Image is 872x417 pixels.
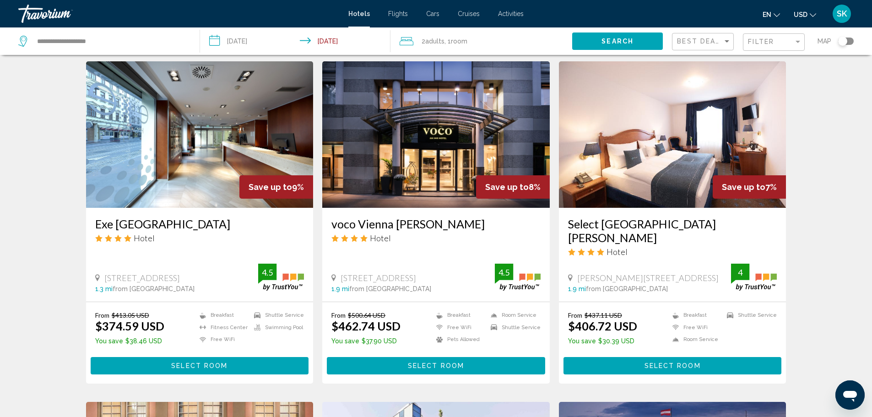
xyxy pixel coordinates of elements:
[432,324,486,331] li: Free WiFi
[95,337,123,345] span: You save
[568,217,777,244] a: Select [GEOGRAPHIC_DATA][PERSON_NAME]
[112,311,149,319] del: $413.05 USD
[485,182,529,192] span: Save up to
[195,324,249,331] li: Fitness Center
[86,61,314,208] img: Hotel image
[645,363,701,370] span: Select Room
[837,9,847,18] span: SK
[249,324,304,331] li: Swimming Pool
[331,233,541,243] div: 4 star Hotel
[331,311,346,319] span: From
[763,8,780,21] button: Change language
[486,311,541,319] li: Room Service
[95,217,304,231] a: Exe [GEOGRAPHIC_DATA]
[91,359,309,369] a: Select Room
[668,336,722,344] li: Room Service
[476,175,550,199] div: 8%
[568,311,582,319] span: From
[668,324,722,331] li: Free WiFi
[668,311,722,319] li: Breakfast
[794,11,807,18] span: USD
[568,337,637,345] p: $30.39 USD
[95,285,113,292] span: 1.3 mi
[348,311,385,319] del: $500.64 USD
[432,311,486,319] li: Breakfast
[677,38,725,45] span: Best Deals
[200,27,391,55] button: Check-in date: Nov 23, 2025 Check-out date: Nov 27, 2025
[331,337,401,345] p: $37.90 USD
[722,182,765,192] span: Save up to
[95,337,164,345] p: $38.46 USD
[134,233,155,243] span: Hotel
[195,311,249,319] li: Breakfast
[425,38,444,45] span: Adults
[495,267,513,278] div: 4.5
[458,10,480,17] a: Cruises
[444,35,467,48] span: , 1
[422,35,444,48] span: 2
[331,285,349,292] span: 1.9 mi
[258,267,276,278] div: 4.5
[731,267,749,278] div: 4
[830,4,854,23] button: User Menu
[568,337,596,345] span: You save
[601,38,634,45] span: Search
[331,217,541,231] h3: voco Vienna [PERSON_NAME]
[91,357,309,374] button: Select Room
[585,311,622,319] del: $437.11 USD
[572,32,663,49] button: Search
[341,273,416,283] span: [STREET_ADDRESS]
[249,182,292,192] span: Save up to
[486,324,541,331] li: Shuttle Service
[331,337,359,345] span: You save
[349,285,431,292] span: from [GEOGRAPHIC_DATA]
[104,273,180,283] span: [STREET_ADDRESS]
[327,359,545,369] a: Select Room
[559,61,786,208] img: Hotel image
[748,38,774,45] span: Filter
[95,311,109,319] span: From
[835,380,865,410] iframe: Button to launch messaging window
[763,11,771,18] span: en
[563,359,782,369] a: Select Room
[568,319,637,333] ins: $406.72 USD
[831,37,854,45] button: Toggle map
[498,10,524,17] a: Activities
[249,311,304,319] li: Shuttle Service
[451,38,467,45] span: Room
[348,10,370,17] a: Hotels
[722,311,777,319] li: Shuttle Service
[818,35,831,48] span: Map
[195,336,249,344] li: Free WiFi
[794,8,816,21] button: Change currency
[327,357,545,374] button: Select Room
[390,27,572,55] button: Travelers: 2 adults, 0 children
[370,233,391,243] span: Hotel
[607,247,628,257] span: Hotel
[171,363,227,370] span: Select Room
[563,357,782,374] button: Select Room
[677,38,731,46] mat-select: Sort by
[95,233,304,243] div: 4 star Hotel
[568,285,586,292] span: 1.9 mi
[322,61,550,208] img: Hotel image
[495,264,541,291] img: trustyou-badge.svg
[426,10,439,17] a: Cars
[408,363,464,370] span: Select Room
[113,285,195,292] span: from [GEOGRAPHIC_DATA]
[258,264,304,291] img: trustyou-badge.svg
[239,175,313,199] div: 9%
[743,33,805,52] button: Filter
[568,247,777,257] div: 4 star Hotel
[331,319,401,333] ins: $462.74 USD
[388,10,408,17] a: Flights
